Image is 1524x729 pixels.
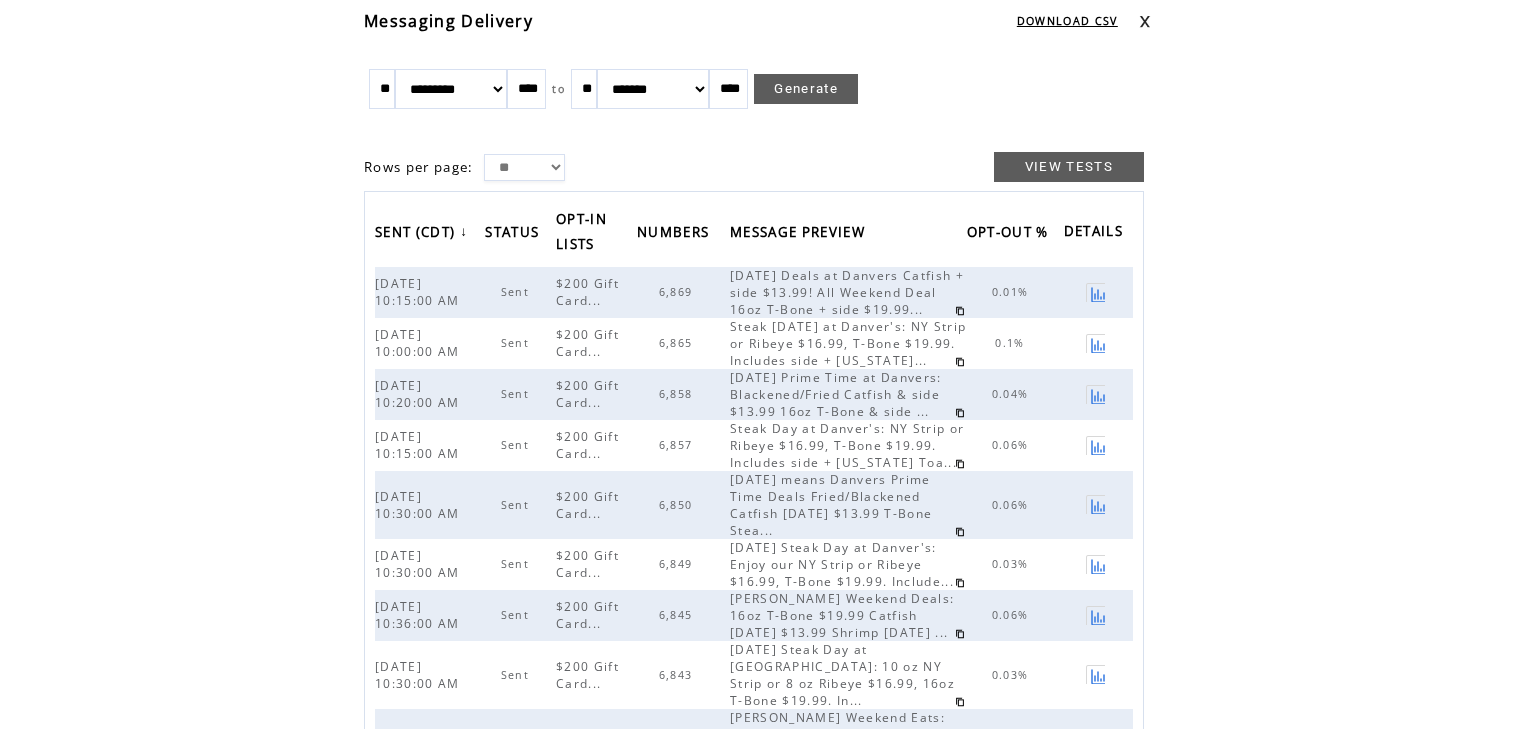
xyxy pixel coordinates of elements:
[730,318,966,369] span: Steak [DATE] at Danver's: NY Strip or Ribeye $16.99, T-Bone $19.99. Includes side + [US_STATE]...
[501,557,534,571] span: Sent
[485,217,549,250] a: STATUS
[556,547,619,581] span: $200 Gift Card...
[992,285,1034,299] span: 0.01%
[364,158,474,176] span: Rows per page:
[375,217,473,250] a: SENT (CDT)↓
[637,217,719,250] a: NUMBERS
[730,218,870,251] span: MESSAGE PREVIEW
[556,326,619,360] span: $200 Gift Card...
[375,598,465,632] span: [DATE] 10:36:00 AM
[659,557,698,571] span: 6,849
[552,82,565,96] span: to
[992,668,1034,682] span: 0.03%
[992,438,1034,452] span: 0.06%
[501,387,534,401] span: Sent
[1017,14,1118,28] a: DOWNLOAD CSV
[1064,217,1128,250] span: DETAILS
[659,608,698,622] span: 6,845
[556,428,619,462] span: $200 Gift Card...
[556,377,619,411] span: $200 Gift Card...
[375,488,465,522] span: [DATE] 10:30:00 AM
[556,205,607,263] span: OPT-IN LISTS
[556,598,619,632] span: $200 Gift Card...
[967,218,1054,251] span: OPT-OUT %
[501,498,534,512] span: Sent
[485,218,544,251] span: STATUS
[992,387,1034,401] span: 0.04%
[364,10,533,32] span: Messaging Delivery
[375,218,460,251] span: SENT (CDT)
[375,658,465,692] span: [DATE] 10:30:00 AM
[659,387,698,401] span: 6,858
[730,267,964,318] span: [DATE] Deals at Danvers Catfish + side $13.99! All Weekend Deal 16oz T-Bone + side $19.99...
[754,74,858,104] a: Generate
[730,369,942,420] span: [DATE] Prime Time at Danvers: Blackened/Fried Catfish & side $13.99 16oz T-Bone & side ...
[556,488,619,522] span: $200 Gift Card...
[730,539,959,590] span: [DATE] Steak Day at Danver's: Enjoy our NY Strip or Ribeye $16.99, T-Bone $19.99. Include...
[501,336,534,350] span: Sent
[501,438,534,452] span: Sent
[375,326,465,360] span: [DATE] 10:00:00 AM
[659,336,698,350] span: 6,865
[556,275,619,309] span: $200 Gift Card...
[659,438,698,452] span: 6,857
[501,608,534,622] span: Sent
[967,217,1059,250] a: OPT-OUT %
[992,608,1034,622] span: 0.06%
[556,658,619,692] span: $200 Gift Card...
[375,377,465,411] span: [DATE] 10:20:00 AM
[995,336,1029,350] span: 0.1%
[730,471,932,539] span: [DATE] means Danvers Prime Time Deals Fried/Blackened Catfish [DATE] $13.99 T-Bone Stea...
[730,217,875,250] a: MESSAGE PREVIEW
[501,668,534,682] span: Sent
[994,152,1144,182] a: VIEW TESTS
[659,498,698,512] span: 6,850
[992,557,1034,571] span: 0.03%
[659,285,698,299] span: 6,869
[730,420,964,471] span: Steak Day at Danver's: NY Strip or Ribeye $16.99, T-Bone $19.99. Includes side + [US_STATE] Toa...
[730,641,955,709] span: [DATE] Steak Day at [GEOGRAPHIC_DATA]: 10 oz NY Strip or 8 oz Ribeye $16.99, 16oz T-Bone $19.99. ...
[659,668,698,682] span: 6,843
[375,428,465,462] span: [DATE] 10:15:00 AM
[501,285,534,299] span: Sent
[637,218,714,251] span: NUMBERS
[375,547,465,581] span: [DATE] 10:30:00 AM
[375,275,465,309] span: [DATE] 10:15:00 AM
[730,590,954,641] span: [PERSON_NAME] Weekend Deals: 16oz T-Bone $19.99 Catfish [DATE] $13.99 Shrimp [DATE] ...
[992,498,1034,512] span: 0.06%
